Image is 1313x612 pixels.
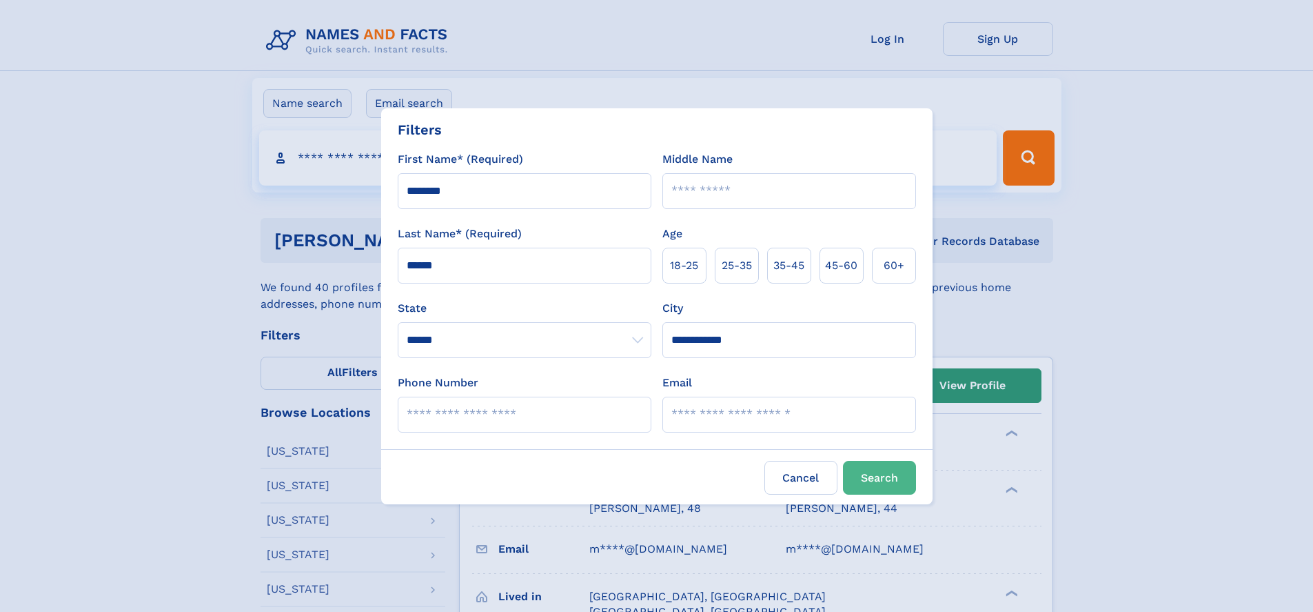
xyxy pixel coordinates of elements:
label: City [662,300,683,317]
label: First Name* (Required) [398,151,523,168]
span: 35‑45 [773,257,804,274]
span: 60+ [884,257,904,274]
span: 45‑60 [825,257,857,274]
label: State [398,300,651,317]
label: Age [662,226,682,242]
div: Filters [398,119,442,140]
label: Last Name* (Required) [398,226,522,242]
span: 18‑25 [670,257,698,274]
button: Search [843,461,916,495]
label: Email [662,375,692,391]
span: 25‑35 [722,257,752,274]
label: Middle Name [662,151,733,168]
label: Cancel [764,461,837,495]
label: Phone Number [398,375,478,391]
